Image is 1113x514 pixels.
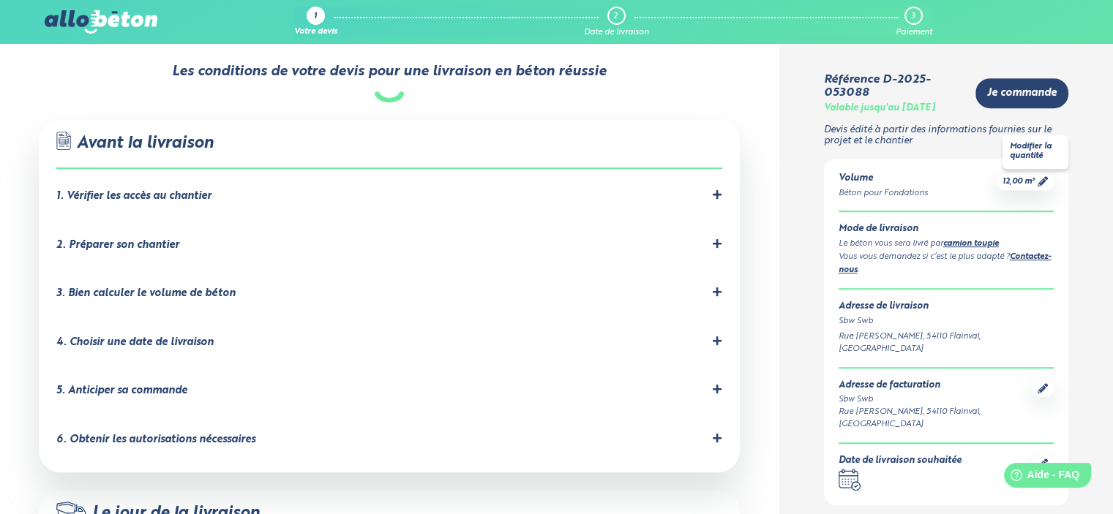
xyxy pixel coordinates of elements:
div: Valable jusqu'au [DATE] [824,103,935,114]
div: Adresse de facturation [839,380,1033,391]
img: allobéton [45,10,157,34]
div: Date de livraison [584,28,649,37]
a: camion toupie [943,240,999,248]
div: 2. Préparer son chantier [56,239,179,252]
iframe: Help widget launcher [983,457,1097,498]
div: Sbw Swb [839,315,1054,328]
span: 12,00 m³ [1003,176,1035,187]
a: 1 Votre devis [294,7,337,37]
div: 5. Anticiper sa commande [56,385,187,397]
div: Paiement [895,28,932,37]
div: Votre devis [294,28,337,37]
div: Les conditions de votre devis pour une livraison en béton réussie [172,64,607,80]
div: 6. Obtenir les autorisations nécessaires [56,434,255,446]
a: 2 Date de livraison [584,7,649,37]
p: Devis édité à partir des informations fournies sur le projet et le chantier [824,125,1069,146]
div: Rue [PERSON_NAME], 54110 Flainval, [GEOGRAPHIC_DATA] [839,330,1054,355]
a: 3 Paiement [895,7,932,37]
div: Sbw Swb [839,393,1033,406]
div: Adresse de livraison [839,301,1054,312]
div: 2 [613,12,618,21]
div: Rue [PERSON_NAME], 54110 Flainval, [GEOGRAPHIC_DATA] [839,406,1033,431]
div: Vous vous demandez si c’est le plus adapté ? . [839,251,1054,277]
div: Référence D-2025-053088 [824,73,964,100]
div: Date de livraison souhaitée [839,456,962,466]
div: 3. Bien calculer le volume de béton [56,287,236,300]
div: Avant la livraison [56,132,722,169]
div: Mode de livraison [839,224,1054,235]
div: Béton pour Fondations [839,187,928,200]
div: Le béton vous sera livré par [839,238,1054,251]
span: Je commande [987,87,1057,99]
div: 4. Choisir une date de livraison [56,336,214,349]
div: 3 [911,12,915,21]
div: Volume [839,173,928,184]
div: 1. Vérifier les accès au chantier [56,190,211,203]
a: Contactez-nous [839,253,1052,274]
div: 1 [314,12,317,22]
a: Je commande [975,78,1068,108]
